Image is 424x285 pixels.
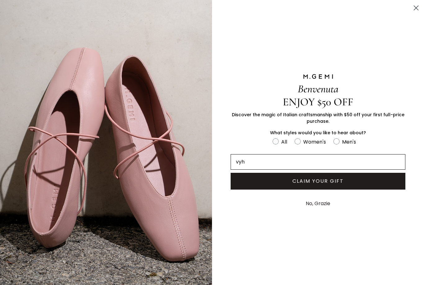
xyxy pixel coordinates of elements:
[281,138,287,146] div: All
[283,95,353,108] span: ENJOY $50 OFF
[270,130,366,136] span: What styles would you like to hear about?
[303,138,326,146] div: Women's
[303,196,333,211] button: No, Grazie
[231,173,405,190] button: CLAIM YOUR GIFT
[342,138,356,146] div: Men's
[298,82,338,95] span: Benvenuta
[232,112,404,124] span: Discover the magic of Italian craftsmanship with $50 off your first full-price purchase.
[231,154,405,170] input: Email Address
[411,2,422,13] button: Close dialog
[303,74,334,79] img: M.GEMI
